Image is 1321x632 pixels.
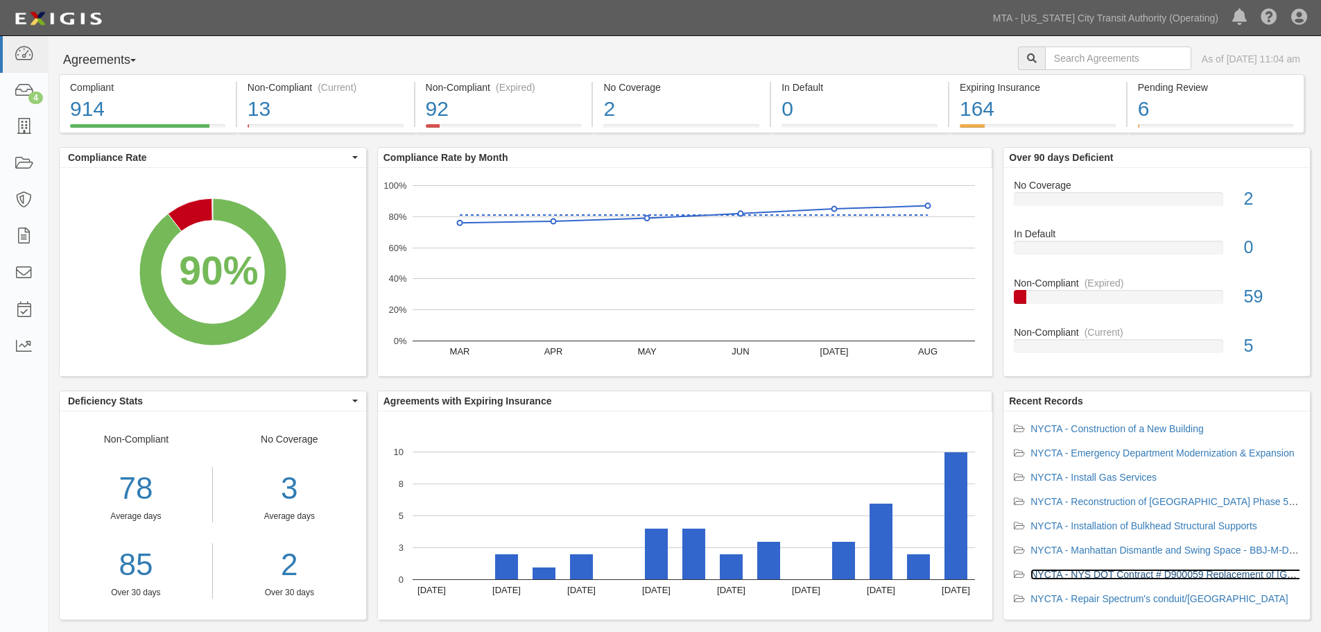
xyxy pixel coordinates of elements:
text: [DATE] [717,585,745,595]
text: 0% [393,336,406,346]
div: 13 [248,94,404,124]
text: [DATE] [417,585,446,595]
a: Pending Review6 [1128,124,1304,135]
img: logo-5460c22ac91f19d4615b14bd174203de0afe785f0fc80cf4dbbc73dc1793850b.png [10,6,106,31]
div: Over 30 days [60,587,212,599]
a: Non-Compliant(Expired)92 [415,124,592,135]
div: 0 [1234,235,1310,260]
svg: A chart. [378,168,992,376]
text: 10 [393,447,403,457]
a: NYCTA - Manhattan Dismantle and Swing Space - BBJ-M-DSS [1030,545,1302,556]
a: NYCTA - Repair Spectrum's conduit/[GEOGRAPHIC_DATA] [1030,593,1288,604]
text: 8 [399,479,404,489]
div: Non-Compliant [1003,325,1310,339]
a: NYCTA - Installation of Bulkhead Structural Supports [1030,520,1257,531]
a: In Default0 [1014,227,1300,276]
text: [DATE] [867,585,895,595]
div: 2 [603,94,759,124]
a: 2 [223,543,356,587]
div: Expiring Insurance [960,80,1116,94]
div: Non-Compliant [1003,276,1310,290]
text: 80% [388,212,406,222]
text: 20% [388,305,406,315]
div: In Default [782,80,938,94]
div: Over 30 days [223,587,356,599]
text: 100% [383,180,407,191]
button: Agreements [59,46,163,74]
div: No Coverage [1003,178,1310,192]
a: In Default0 [771,124,948,135]
div: 164 [960,94,1116,124]
text: 40% [388,273,406,284]
div: 6 [1138,94,1293,124]
b: Recent Records [1009,395,1083,407]
text: 3 [399,543,404,553]
span: Compliance Rate [68,151,349,164]
div: As of [DATE] 11:04 am [1202,52,1300,66]
text: JUN [732,346,749,357]
span: Deficiency Stats [68,394,349,408]
div: Non-Compliant (Expired) [426,80,582,94]
a: MTA - [US_STATE] City Transit Authority (Operating) [986,4,1225,32]
svg: A chart. [378,411,992,620]
div: Compliant [70,80,225,94]
text: 0 [399,574,404,585]
text: MAY [637,346,657,357]
div: No Coverage [603,80,759,94]
a: Non-Compliant(Expired)59 [1014,276,1300,325]
div: 0 [782,94,938,124]
button: Compliance Rate [60,148,366,167]
div: 914 [70,94,225,124]
text: MAR [449,346,469,357]
text: AUG [918,346,938,357]
div: (Expired) [1085,276,1124,290]
input: Search Agreements [1045,46,1191,70]
div: (Expired) [496,80,535,94]
b: Agreements with Expiring Insurance [383,395,552,407]
text: APR [544,346,562,357]
a: Non-Compliant(Current)5 [1014,325,1300,364]
a: Non-Compliant(Current)13 [237,124,414,135]
a: No Coverage2 [593,124,770,135]
text: [DATE] [942,585,970,595]
button: Deficiency Stats [60,391,366,411]
text: 60% [388,242,406,253]
a: NYCTA - Construction of a New Building [1030,423,1204,434]
div: 78 [60,467,212,511]
div: No Coverage [213,432,366,599]
text: [DATE] [642,585,671,595]
div: Non-Compliant (Current) [248,80,404,94]
a: Compliant914 [59,124,236,135]
div: 59 [1234,284,1310,309]
div: 90% [179,243,258,300]
div: 4 [28,92,43,104]
i: Help Center - Complianz [1261,10,1277,26]
div: 2 [1234,187,1310,212]
a: 85 [60,543,212,587]
a: Expiring Insurance164 [949,124,1126,135]
div: 92 [426,94,582,124]
a: NYCTA - Install Gas Services [1030,472,1157,483]
div: Average days [60,511,212,522]
div: (Current) [318,80,356,94]
div: Average days [223,511,356,522]
text: [DATE] [820,346,848,357]
b: Over 90 days Deficient [1009,152,1113,163]
a: No Coverage2 [1014,178,1300,228]
div: In Default [1003,227,1310,241]
div: Non-Compliant [60,432,213,599]
div: Pending Review [1138,80,1293,94]
div: 5 [1234,334,1310,359]
a: NYCTA - Emergency Department Modernization & Expansion [1030,447,1294,459]
text: 5 [399,511,404,521]
svg: A chart. [60,168,366,376]
b: Compliance Rate by Month [383,152,508,163]
text: [DATE] [567,585,596,595]
text: [DATE] [492,585,521,595]
div: 3 [223,467,356,511]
